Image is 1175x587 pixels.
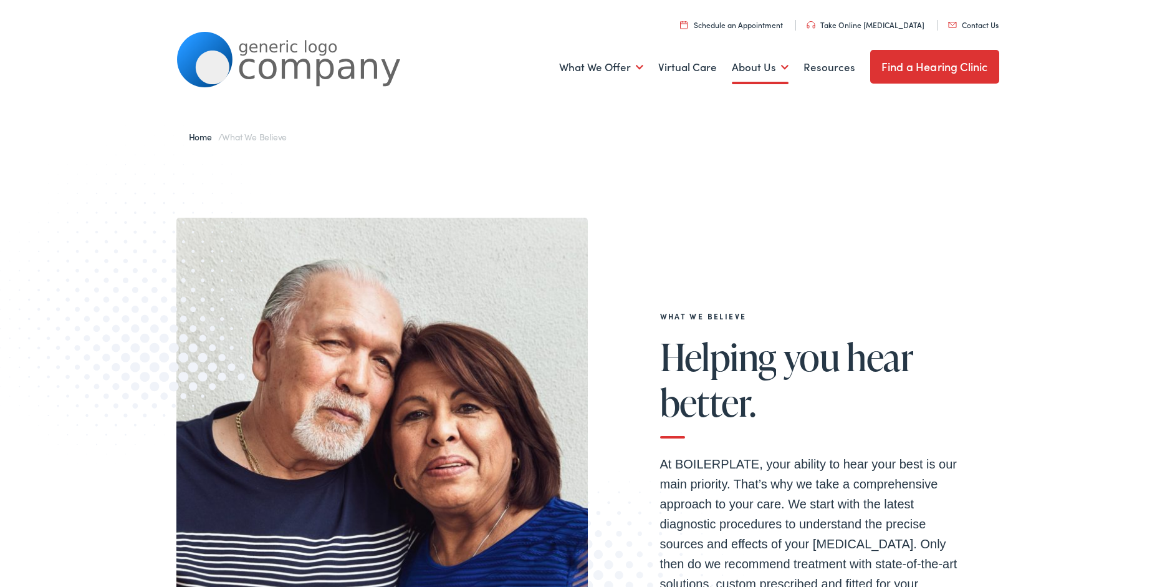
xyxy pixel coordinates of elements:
[784,336,840,377] span: you
[807,21,815,29] img: utility icon
[660,336,777,377] span: Helping
[870,50,999,84] a: Find a Hearing Clinic
[948,19,999,30] a: Contact Us
[732,44,789,90] a: About Us
[680,21,688,29] img: utility icon
[846,336,913,377] span: hear
[807,19,924,30] a: Take Online [MEDICAL_DATA]
[660,382,756,423] span: better.
[658,44,717,90] a: Virtual Care
[559,44,643,90] a: What We Offer
[660,312,959,321] h2: What We Believe
[803,44,855,90] a: Resources
[680,19,783,30] a: Schedule an Appointment
[948,22,957,28] img: utility icon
